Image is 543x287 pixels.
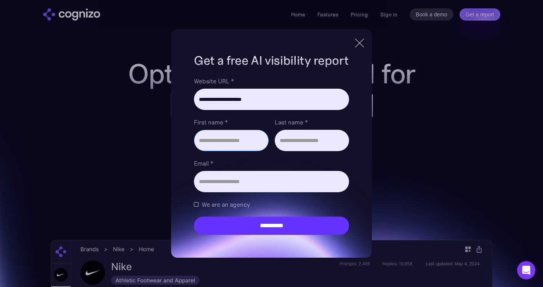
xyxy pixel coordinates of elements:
label: Website URL * [194,77,349,86]
label: Email * [194,159,349,168]
form: Brand Report Form [194,77,349,235]
label: Last name * [275,118,349,127]
div: Open Intercom Messenger [517,261,535,279]
label: First name * [194,118,268,127]
span: We are an agency [202,200,250,209]
h1: Get a free AI visibility report [194,52,349,69]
